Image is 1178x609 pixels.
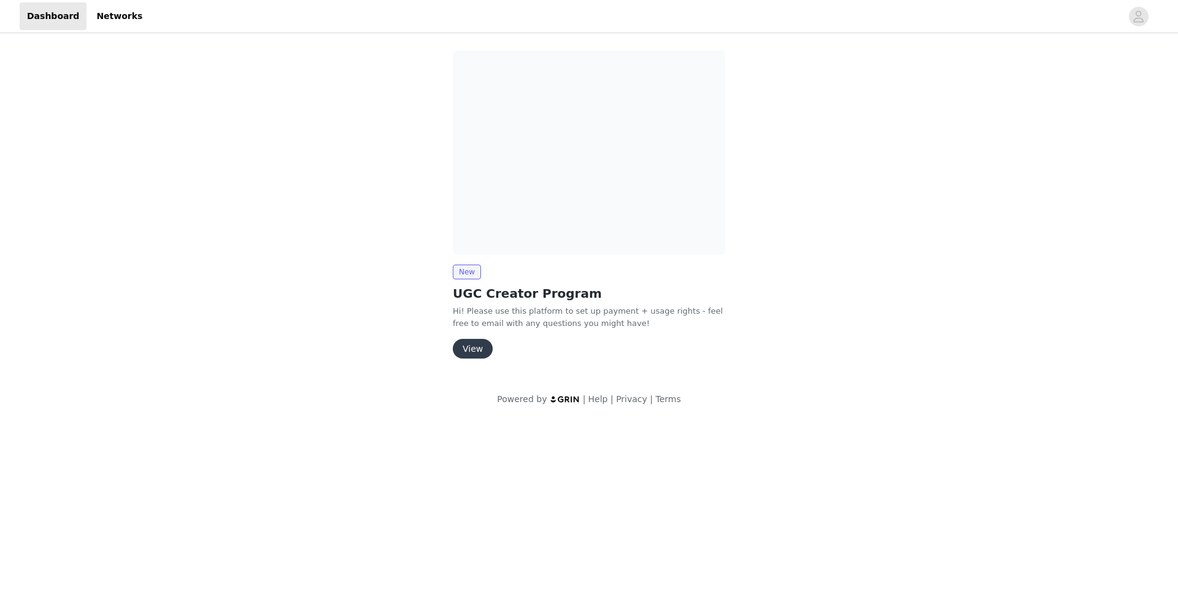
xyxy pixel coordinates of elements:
a: Dashboard [20,2,87,30]
div: avatar [1133,7,1144,26]
span: | [583,394,586,404]
a: Help [588,394,608,404]
img: logo [550,395,580,403]
a: Terms [655,394,680,404]
a: Privacy [616,394,647,404]
span: | [610,394,614,404]
img: Fabletics [453,50,725,255]
span: | [650,394,653,404]
a: View [453,344,493,354]
p: Hi! Please use this platform to set up payment + usage rights - feel free to email with any quest... [453,305,725,329]
button: View [453,339,493,359]
span: Powered by [497,394,547,404]
span: New [453,265,481,279]
a: Networks [89,2,150,30]
h2: UGC Creator Program [453,284,725,303]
